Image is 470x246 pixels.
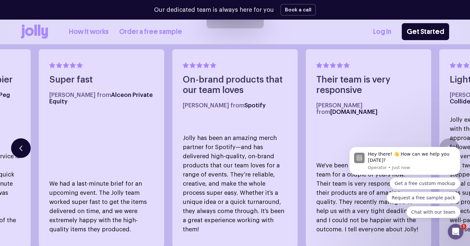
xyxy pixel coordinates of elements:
[330,109,378,115] span: [DOMAIN_NAME]
[280,4,316,16] button: Book a call
[448,224,463,239] iframe: Intercom live chat
[461,224,466,229] span: 1
[373,26,391,37] a: Log In
[339,141,470,222] iframe: Intercom notifications message
[316,102,421,115] h5: [PERSON_NAME] from
[402,23,449,40] a: Get Started
[183,133,287,234] p: Jolly has been an amazing merch partner for Spotify—and has delivered high-quality, on-brand prod...
[49,179,154,234] p: We had a last-minute brief for an upcoming event. The Jolly team worked super fast to get the ite...
[49,92,154,105] h5: [PERSON_NAME] from
[119,26,182,37] a: Order a free sample
[183,75,287,96] h4: On-brand products that our team loves
[69,26,109,37] a: How it works
[244,102,266,108] span: Spotify
[316,161,421,234] p: We've been big fans of the Jolly team for a couple of years now. Their team is very responsive, a...
[154,6,274,14] p: Our dedicated team is always here for you
[49,75,154,85] h4: Super fast
[316,75,421,96] h4: Their team is very responsive
[183,102,287,109] h5: [PERSON_NAME] from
